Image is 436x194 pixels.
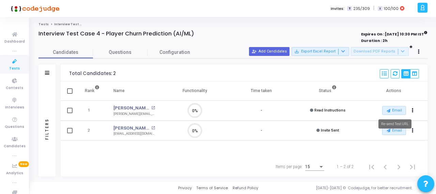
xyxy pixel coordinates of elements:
mat-icon: open_in_new [151,106,155,110]
th: Rank [78,81,107,101]
div: 1 – 2 of 2 [337,164,354,170]
div: Filters [44,91,50,166]
span: Questions [93,49,147,56]
strong: Expires On : [DATE] 10:30 PM IST [361,30,427,37]
nav: breadcrumb [38,22,427,27]
span: Dashboard [4,39,25,45]
mat-icon: person_add_alt [252,49,256,54]
div: - [261,128,262,134]
span: Configuration [159,49,190,56]
a: Terms of Service [196,185,228,191]
img: logo [9,2,60,15]
div: Total Candidates: 2 [69,71,116,76]
mat-select: Items per page: [305,165,324,169]
span: Tests [9,66,20,72]
a: Refund Policy [233,185,258,191]
th: Status [295,81,361,101]
button: Next page [392,160,406,174]
span: | [373,5,374,12]
span: 100/100 [384,6,399,12]
a: Privacy [178,185,192,191]
span: Interview Test Case 4 - Player Churn Prediction (AI/ML) [54,22,147,26]
th: Functionality [162,81,228,101]
div: Re-send Test URL [378,119,411,129]
span: Contests [6,85,23,91]
a: Tests [38,22,49,26]
button: Actions [408,106,418,116]
button: Add Candidates [249,47,290,56]
button: Download PDF Reports [351,47,409,56]
span: Candidates [38,49,93,56]
div: Time taken [251,87,272,94]
button: Export Excel Report [292,47,349,56]
div: View Options [401,69,419,78]
a: [PERSON_NAME] [113,105,149,111]
td: 2 [78,121,107,141]
span: Interviews [5,105,24,110]
span: 235/309 [353,6,370,12]
button: First page [365,160,378,174]
a: [PERSON_NAME] [113,125,149,132]
span: Analytics [6,170,23,176]
div: - [261,108,262,114]
span: Questions [5,124,24,130]
span: New [18,161,29,167]
div: Name [113,87,125,94]
span: T [347,6,352,11]
span: Invite Sent [321,128,339,133]
div: [PERSON_NAME][EMAIL_ADDRESS][DOMAIN_NAME] [113,111,155,117]
strong: Duration : 2h [361,38,388,43]
div: [EMAIL_ADDRESS][DOMAIN_NAME] [113,131,155,136]
mat-icon: open_in_new [151,126,155,130]
h4: Interview Test Case 4 - Player Churn Prediction (AI/ML) [38,30,194,37]
button: Previous page [378,160,392,174]
div: Items per page: [276,164,302,170]
td: 1 [78,101,107,121]
span: 15 [305,164,310,169]
th: Actions [361,81,427,101]
span: Read Instructions [314,108,345,113]
button: Email [382,106,406,115]
span: Candidates [4,144,26,149]
button: Last page [406,160,419,174]
mat-icon: save_alt [294,49,299,54]
label: Invites: [331,6,344,12]
span: I [378,6,382,11]
div: [DATE]-[DATE] © Codejudge, for better recruitment. [258,185,427,191]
